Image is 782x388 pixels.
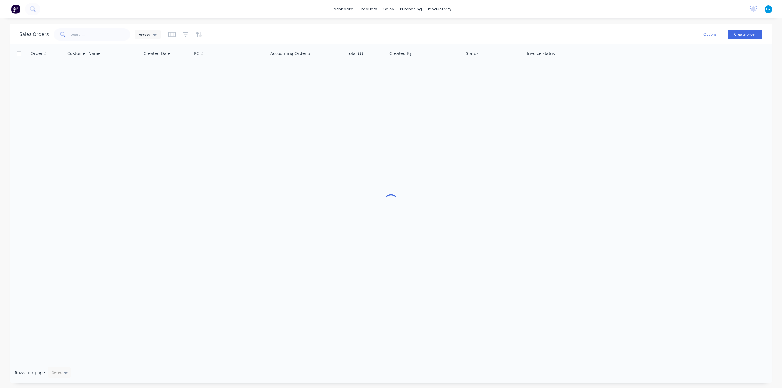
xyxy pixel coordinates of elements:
[139,31,150,38] span: Views
[389,50,412,56] div: Created By
[328,5,356,14] a: dashboard
[52,369,68,375] div: Select...
[397,5,425,14] div: purchasing
[31,50,47,56] div: Order #
[728,30,762,39] button: Create order
[11,5,20,14] img: Factory
[67,50,100,56] div: Customer Name
[71,28,130,41] input: Search...
[270,50,311,56] div: Accounting Order #
[695,30,725,39] button: Options
[380,5,397,14] div: sales
[356,5,380,14] div: products
[347,50,363,56] div: Total ($)
[144,50,170,56] div: Created Date
[20,31,49,37] h1: Sales Orders
[425,5,455,14] div: productivity
[527,50,555,56] div: Invoice status
[15,370,45,376] span: Rows per page
[766,6,771,12] span: BY
[194,50,204,56] div: PO #
[466,50,479,56] div: Status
